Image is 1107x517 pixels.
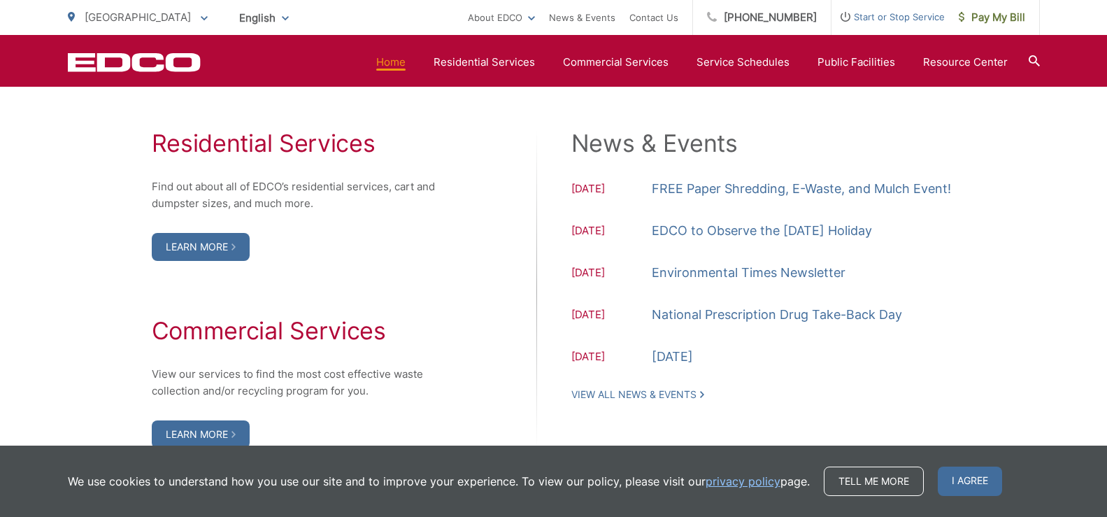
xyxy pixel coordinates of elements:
[652,346,693,367] a: [DATE]
[68,473,810,490] p: We use cookies to understand how you use our site and to improve your experience. To view our pol...
[152,317,452,345] h2: Commercial Services
[571,222,652,241] span: [DATE]
[68,52,201,72] a: EDCD logo. Return to the homepage.
[697,54,790,71] a: Service Schedules
[468,9,535,26] a: About EDCO
[571,348,652,367] span: [DATE]
[563,54,669,71] a: Commercial Services
[706,473,780,490] a: privacy policy
[549,9,615,26] a: News & Events
[652,220,872,241] a: EDCO to Observe the [DATE] Holiday
[152,366,452,399] p: View our services to find the most cost effective waste collection and/or recycling program for you.
[152,233,250,261] a: Learn More
[652,262,845,283] a: Environmental Times Newsletter
[434,54,535,71] a: Residential Services
[923,54,1008,71] a: Resource Center
[571,306,652,325] span: [DATE]
[652,178,951,199] a: FREE Paper Shredding, E-Waste, and Mulch Event!
[959,9,1025,26] span: Pay My Bill
[571,264,652,283] span: [DATE]
[152,420,250,448] a: Learn More
[571,129,956,157] h2: News & Events
[229,6,299,30] span: English
[629,9,678,26] a: Contact Us
[85,10,191,24] span: [GEOGRAPHIC_DATA]
[376,54,406,71] a: Home
[571,388,704,401] a: View All News & Events
[152,178,452,212] p: Find out about all of EDCO’s residential services, cart and dumpster sizes, and much more.
[824,467,924,496] a: Tell me more
[152,129,452,157] h2: Residential Services
[652,304,902,325] a: National Prescription Drug Take-Back Day
[571,180,652,199] span: [DATE]
[817,54,895,71] a: Public Facilities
